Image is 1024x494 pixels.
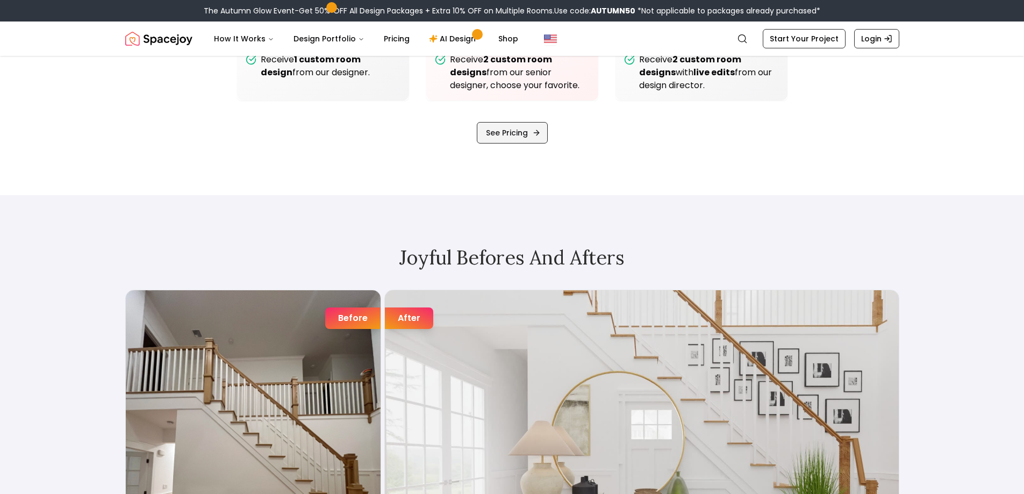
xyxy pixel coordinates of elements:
[639,53,779,92] div: Receive with from our design director.
[635,5,820,16] span: *Not applicable to packages already purchased*
[763,29,846,48] a: Start Your Project
[125,22,899,56] nav: Global
[125,247,899,268] h2: Joyful Befores and Afters
[450,53,590,92] div: Receive from our senior designer, choose your favorite.
[450,53,552,78] b: 2 custom room designs
[591,5,635,16] b: AUTUMN50
[205,28,283,49] button: How It Works
[285,28,373,49] button: Design Portfolio
[385,307,433,329] div: After
[544,32,557,45] img: United States
[490,28,527,49] a: Shop
[205,28,527,49] nav: Main
[261,53,400,79] div: Receive from our designer.
[554,5,635,16] span: Use code:
[325,307,381,329] div: Before
[420,28,488,49] a: AI Design
[693,66,735,78] b: live edits
[854,29,899,48] a: Login
[125,28,192,49] a: Spacejoy
[261,53,361,78] b: 1 custom room design
[125,28,192,49] img: Spacejoy Logo
[204,5,820,16] div: The Autumn Glow Event-Get 50% OFF All Design Packages + Extra 10% OFF on Multiple Rooms.
[639,53,741,78] b: 2 custom room designs
[477,122,548,144] a: See Pricing
[375,28,418,49] a: Pricing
